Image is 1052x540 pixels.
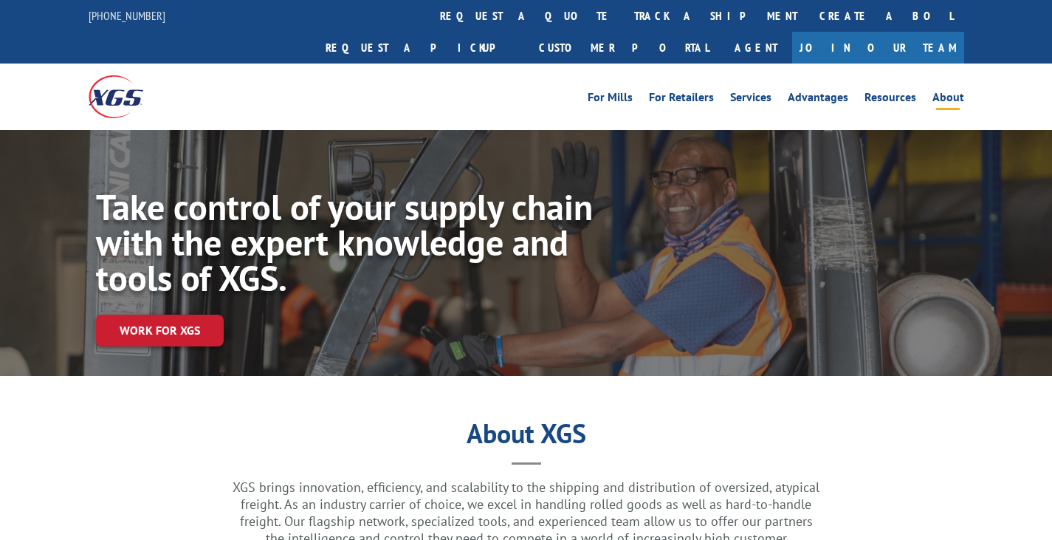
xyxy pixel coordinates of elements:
a: Join Our Team [792,32,964,64]
a: Request a pickup [314,32,528,64]
a: [PHONE_NUMBER] [89,8,165,23]
a: Services [730,92,771,108]
a: About [932,92,964,108]
a: Agent [720,32,792,64]
a: For Mills [588,92,633,108]
h1: About XGS [106,423,947,451]
a: For Retailers [649,92,714,108]
a: Advantages [788,92,848,108]
a: Customer Portal [528,32,720,64]
a: Work for XGS [96,315,224,346]
h1: Take control of your supply chain with the expert knowledge and tools of XGS. [96,189,597,303]
a: Resources [864,92,916,108]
